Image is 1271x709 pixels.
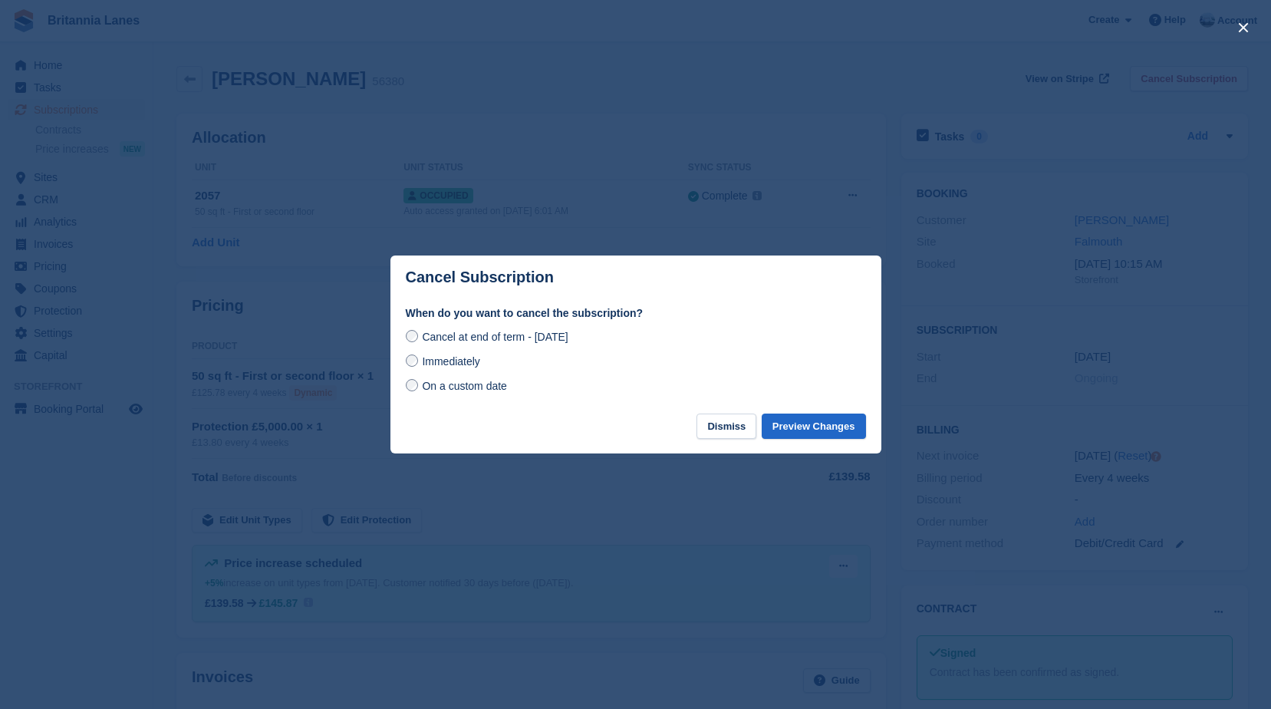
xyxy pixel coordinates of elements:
span: On a custom date [422,380,507,392]
input: Immediately [406,354,418,367]
input: Cancel at end of term - [DATE] [406,330,418,342]
label: When do you want to cancel the subscription? [406,305,866,322]
span: Cancel at end of term - [DATE] [422,331,568,343]
button: Dismiss [696,414,756,439]
p: Cancel Subscription [406,269,554,286]
button: close [1231,15,1256,40]
button: Preview Changes [762,414,866,439]
span: Immediately [422,355,479,368]
input: On a custom date [406,379,418,391]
